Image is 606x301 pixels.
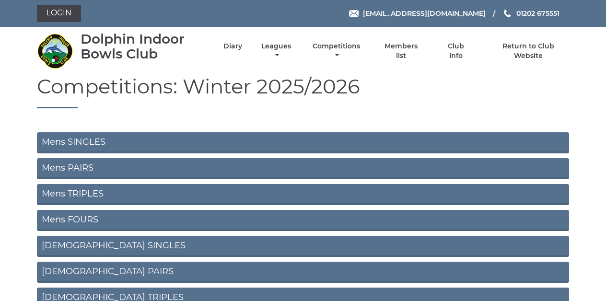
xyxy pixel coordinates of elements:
a: Mens SINGLES [37,132,569,153]
a: Login [37,5,81,22]
a: [DEMOGRAPHIC_DATA] SINGLES [37,236,569,257]
a: Phone us 01202 675551 [502,8,559,19]
img: Phone us [504,10,511,17]
span: 01202 675551 [516,9,559,18]
a: Mens TRIPLES [37,184,569,205]
a: Diary [223,42,242,51]
a: Members list [379,42,423,60]
a: Return to Club Website [488,42,569,60]
a: Club Info [440,42,471,60]
img: Email [349,10,359,17]
a: Leagues [259,42,293,60]
a: Mens PAIRS [37,158,569,179]
h1: Competitions: Winter 2025/2026 [37,75,569,108]
a: Mens FOURS [37,210,569,231]
span: [EMAIL_ADDRESS][DOMAIN_NAME] [363,9,486,18]
a: Competitions [310,42,362,60]
div: Dolphin Indoor Bowls Club [81,32,207,61]
a: [DEMOGRAPHIC_DATA] PAIRS [37,262,569,283]
img: Dolphin Indoor Bowls Club [37,33,73,69]
a: Email [EMAIL_ADDRESS][DOMAIN_NAME] [349,8,486,19]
